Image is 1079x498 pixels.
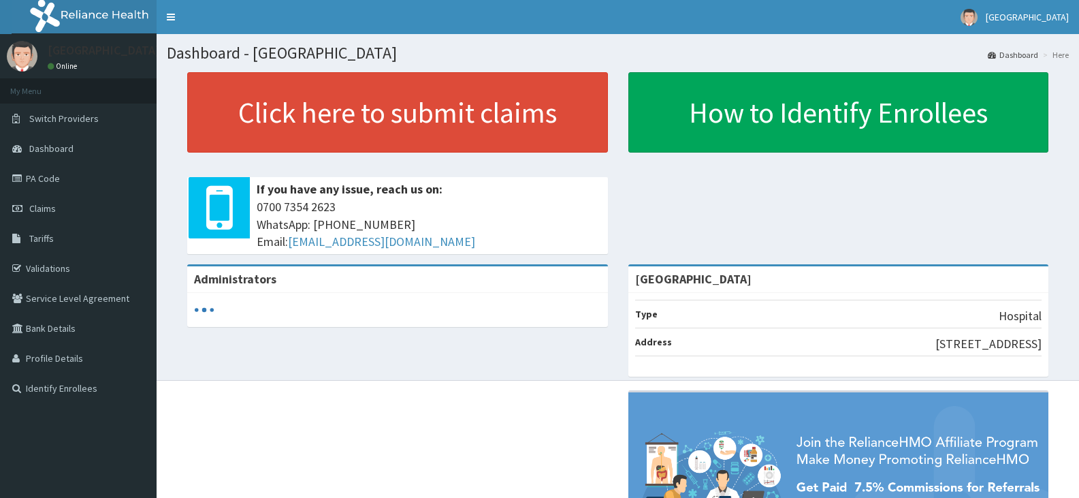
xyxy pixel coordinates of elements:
b: Type [635,308,658,320]
h1: Dashboard - [GEOGRAPHIC_DATA] [167,44,1069,62]
svg: audio-loading [194,300,214,320]
span: [GEOGRAPHIC_DATA] [986,11,1069,23]
b: If you have any issue, reach us on: [257,181,442,197]
span: 0700 7354 2623 WhatsApp: [PHONE_NUMBER] Email: [257,198,601,251]
span: Dashboard [29,142,74,155]
img: User Image [961,9,978,26]
p: [STREET_ADDRESS] [935,335,1042,353]
a: Online [48,61,80,71]
img: User Image [7,41,37,72]
p: Hospital [999,307,1042,325]
span: Switch Providers [29,112,99,125]
span: Tariffs [29,232,54,245]
b: Address [635,336,672,348]
p: [GEOGRAPHIC_DATA] [48,44,160,57]
a: Click here to submit claims [187,72,608,153]
b: Administrators [194,271,276,287]
a: How to Identify Enrollees [628,72,1049,153]
strong: [GEOGRAPHIC_DATA] [635,271,752,287]
span: Claims [29,202,56,215]
a: Dashboard [988,49,1038,61]
li: Here [1040,49,1069,61]
a: [EMAIL_ADDRESS][DOMAIN_NAME] [288,234,475,249]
